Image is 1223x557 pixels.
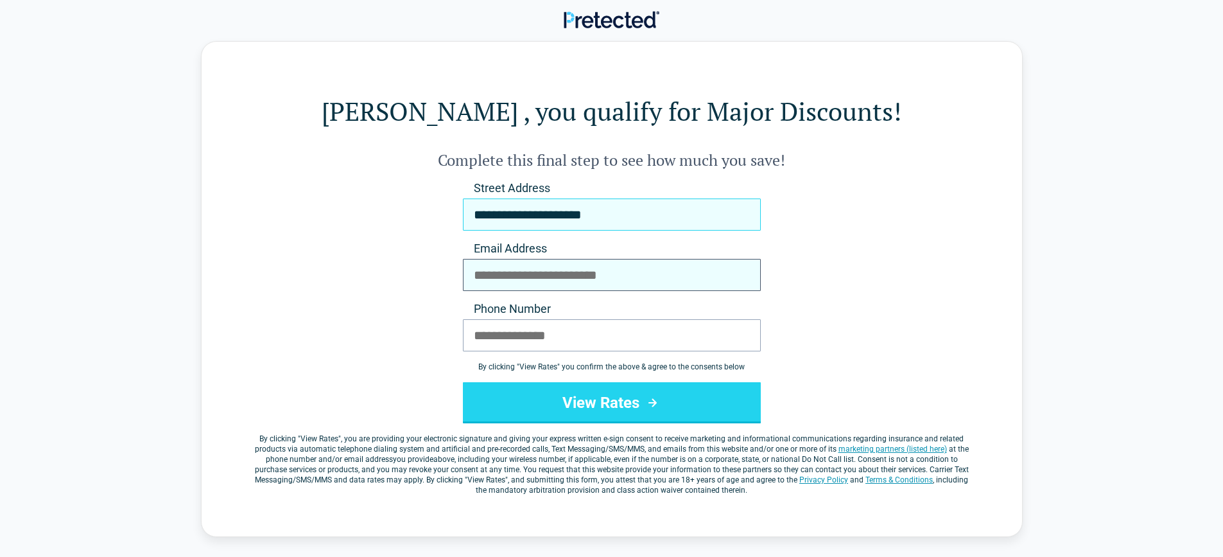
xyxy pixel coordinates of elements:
[463,362,761,372] div: By clicking " View Rates " you confirm the above & agree to the consents below
[838,445,947,454] a: marketing partners (listed here)
[253,93,971,129] h1: [PERSON_NAME] , you qualify for Major Discounts!
[463,301,761,317] label: Phone Number
[253,150,971,170] h2: Complete this final step to see how much you save!
[253,434,971,495] label: By clicking " ", you are providing your electronic signature and giving your express written e-si...
[799,475,848,484] a: Privacy Policy
[300,434,338,443] span: View Rates
[463,181,761,196] label: Street Address
[865,475,933,484] a: Terms & Conditions
[463,241,761,256] label: Email Address
[463,382,761,423] button: View Rates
